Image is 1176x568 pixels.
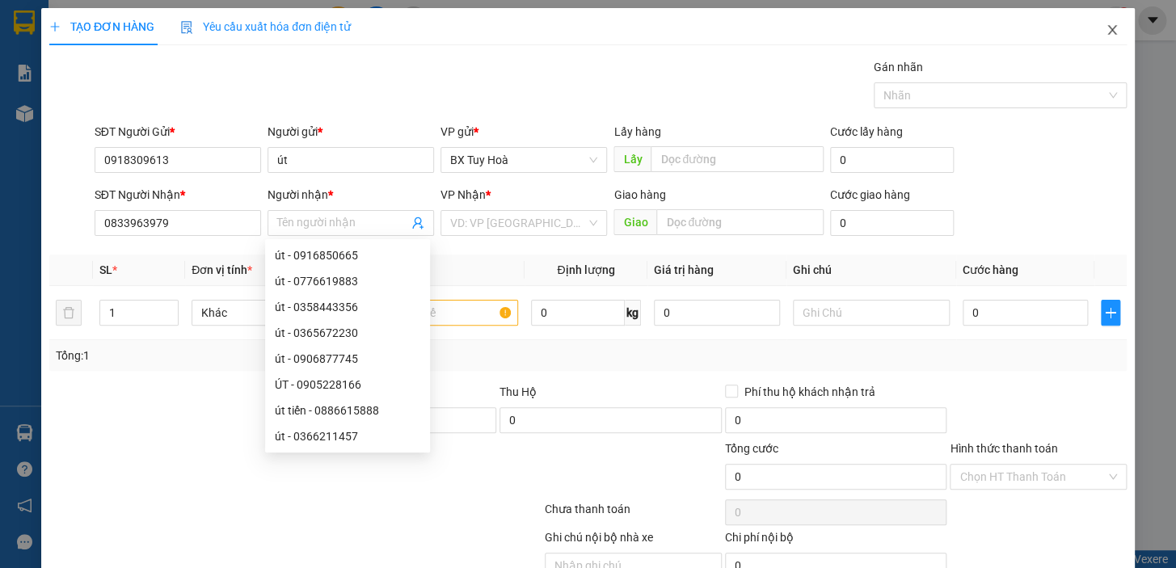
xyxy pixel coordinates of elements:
span: VP Nhận [440,188,486,201]
div: Người nhận [268,186,434,204]
span: SL [99,263,112,276]
div: út - 0358443356 [265,294,430,320]
span: Phí thu hộ khách nhận trả [738,383,882,401]
div: ÚT - 0905228166 [265,372,430,398]
img: icon [180,21,193,34]
input: Dọc đường [651,146,824,172]
div: út - 0906877745 [265,346,430,372]
input: Cước lấy hàng [830,147,954,173]
div: út - 0365672230 [275,324,420,342]
span: plus [1102,306,1119,319]
span: Lấy [613,146,651,172]
div: út - 0906877745 [275,350,420,368]
div: Chưa thanh toán [543,500,723,528]
span: Yêu cầu xuất hóa đơn điện tử [180,20,351,33]
div: SĐT Người Nhận [95,186,261,204]
div: út - 0366211457 [275,427,420,445]
button: Close [1090,8,1135,53]
span: BX Tuy Hoà [450,148,597,172]
span: Khác [201,301,339,325]
div: út - 0365672230 [265,320,430,346]
span: close [1106,23,1119,36]
span: user-add [411,217,424,229]
span: Giao [613,209,656,235]
label: Gán nhãn [874,61,923,74]
span: Giá trị hàng [654,263,714,276]
label: Cước giao hàng [830,188,910,201]
label: Hình thức thanh toán [950,442,1057,455]
div: út - 0916850665 [265,242,430,268]
input: VD: Bàn, Ghế [361,300,518,326]
div: út - 0358443356 [275,298,420,316]
button: delete [56,300,82,326]
span: TẠO ĐƠN HÀNG [49,20,154,33]
span: Định lượng [557,263,614,276]
input: Cước giao hàng [830,210,954,236]
input: Dọc đường [656,209,824,235]
div: út tiến - 0886615888 [275,402,420,419]
div: ÚT - 0905228166 [275,376,420,393]
div: SĐT Người Gửi [95,123,261,141]
span: kg [625,300,641,326]
div: út - 0916850665 [275,246,420,264]
span: plus [49,21,61,32]
span: Tổng cước [725,442,778,455]
div: út - 0776619883 [265,268,430,294]
span: Lấy hàng [613,125,660,138]
div: út tiến - 0886615888 [265,398,430,423]
div: Người gửi [268,123,434,141]
input: 0 [654,300,780,326]
th: Ghi chú [786,255,956,286]
span: Thu Hộ [499,385,537,398]
label: Cước lấy hàng [830,125,903,138]
button: plus [1101,300,1120,326]
div: Ghi chú nội bộ nhà xe [545,528,722,553]
div: Chi phí nội bộ [725,528,947,553]
span: Giao hàng [613,188,665,201]
div: út - 0776619883 [275,272,420,290]
span: Cước hàng [963,263,1018,276]
input: Ghi Chú [793,300,950,326]
div: Tổng: 1 [56,347,455,364]
div: út - 0366211457 [265,423,430,449]
div: VP gửi [440,123,607,141]
span: Đơn vị tính [192,263,252,276]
